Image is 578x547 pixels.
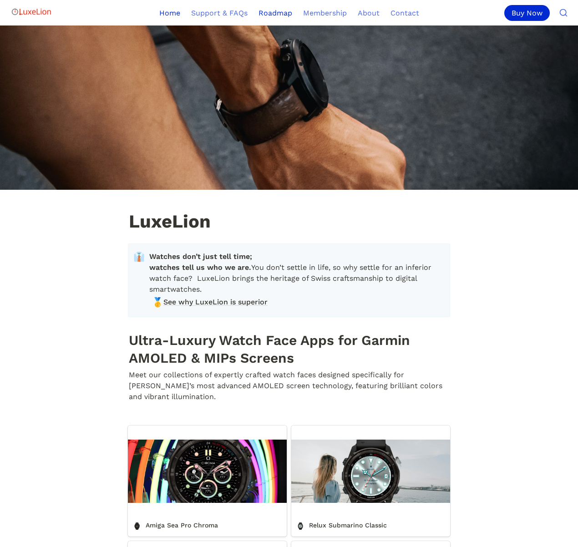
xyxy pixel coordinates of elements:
[504,5,550,21] div: Buy Now
[128,425,287,536] a: Amiga Sea Pro Chroma
[291,425,450,536] a: Relux Submarino Classic
[163,297,268,308] span: See why LuxeLion is superior
[128,212,450,233] h1: LuxeLion
[128,330,450,368] h1: Ultra-Luxury Watch Face Apps for Garmin AMOLED & MIPs Screens
[149,251,442,295] span: You don’t settle in life, so why settle for an inferior watch face? LuxeLion brings the heritage ...
[152,297,161,306] span: 🥇
[149,252,254,272] strong: Watches don’t just tell time; watches tell us who we are.
[133,251,145,262] span: 👔
[504,5,553,21] a: Buy Now
[128,368,450,404] p: Meet our collections of expertly crafted watch faces designed specifically for [PERSON_NAME]’s mo...
[149,295,442,309] a: 🥇See why LuxeLion is superior
[11,3,52,21] img: Logo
